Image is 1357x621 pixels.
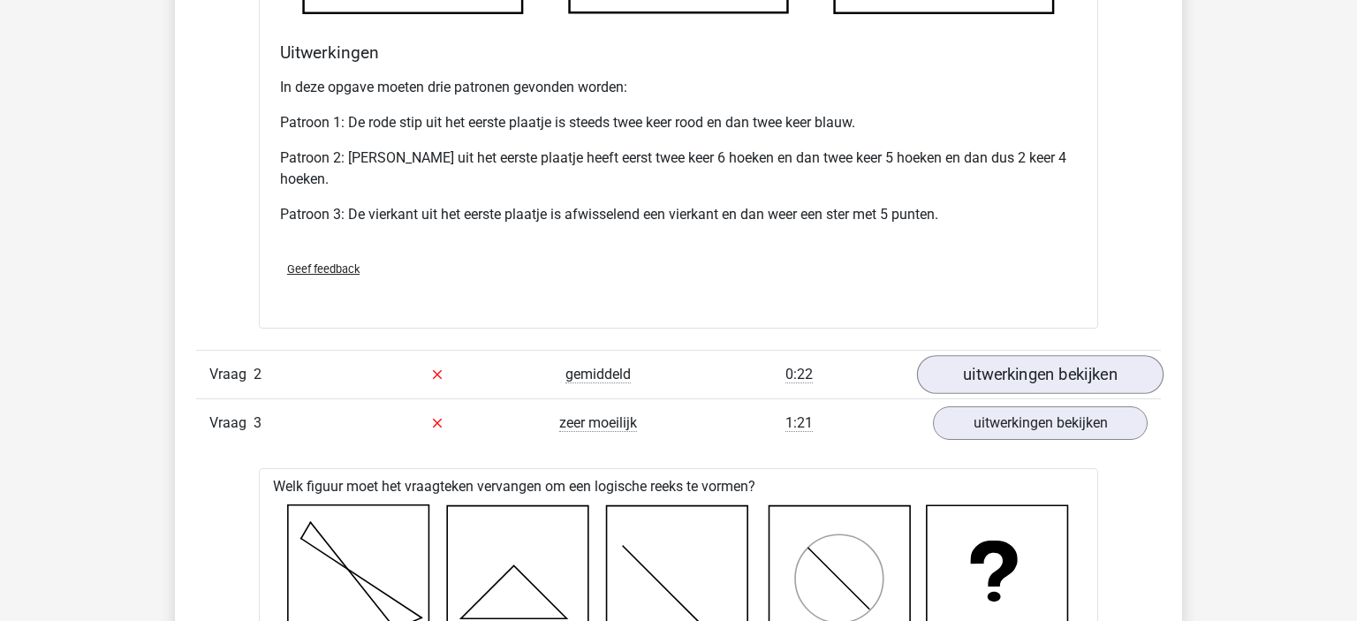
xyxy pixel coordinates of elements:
[917,355,1164,394] a: uitwerkingen bekijken
[559,414,637,432] span: zeer moeilijk
[280,148,1077,190] p: Patroon 2: [PERSON_NAME] uit het eerste plaatje heeft eerst twee keer 6 hoeken en dan twee keer 5...
[933,406,1148,440] a: uitwerkingen bekijken
[280,42,1077,63] h4: Uitwerkingen
[565,366,631,383] span: gemiddeld
[209,413,254,434] span: Vraag
[785,366,813,383] span: 0:22
[280,77,1077,98] p: In deze opgave moeten drie patronen gevonden worden:
[209,364,254,385] span: Vraag
[254,414,262,431] span: 3
[287,262,360,276] span: Geef feedback
[785,414,813,432] span: 1:21
[280,204,1077,225] p: Patroon 3: De vierkant uit het eerste plaatje is afwisselend een vierkant en dan weer een ster me...
[280,112,1077,133] p: Patroon 1: De rode stip uit het eerste plaatje is steeds twee keer rood en dan twee keer blauw.
[254,366,262,382] span: 2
